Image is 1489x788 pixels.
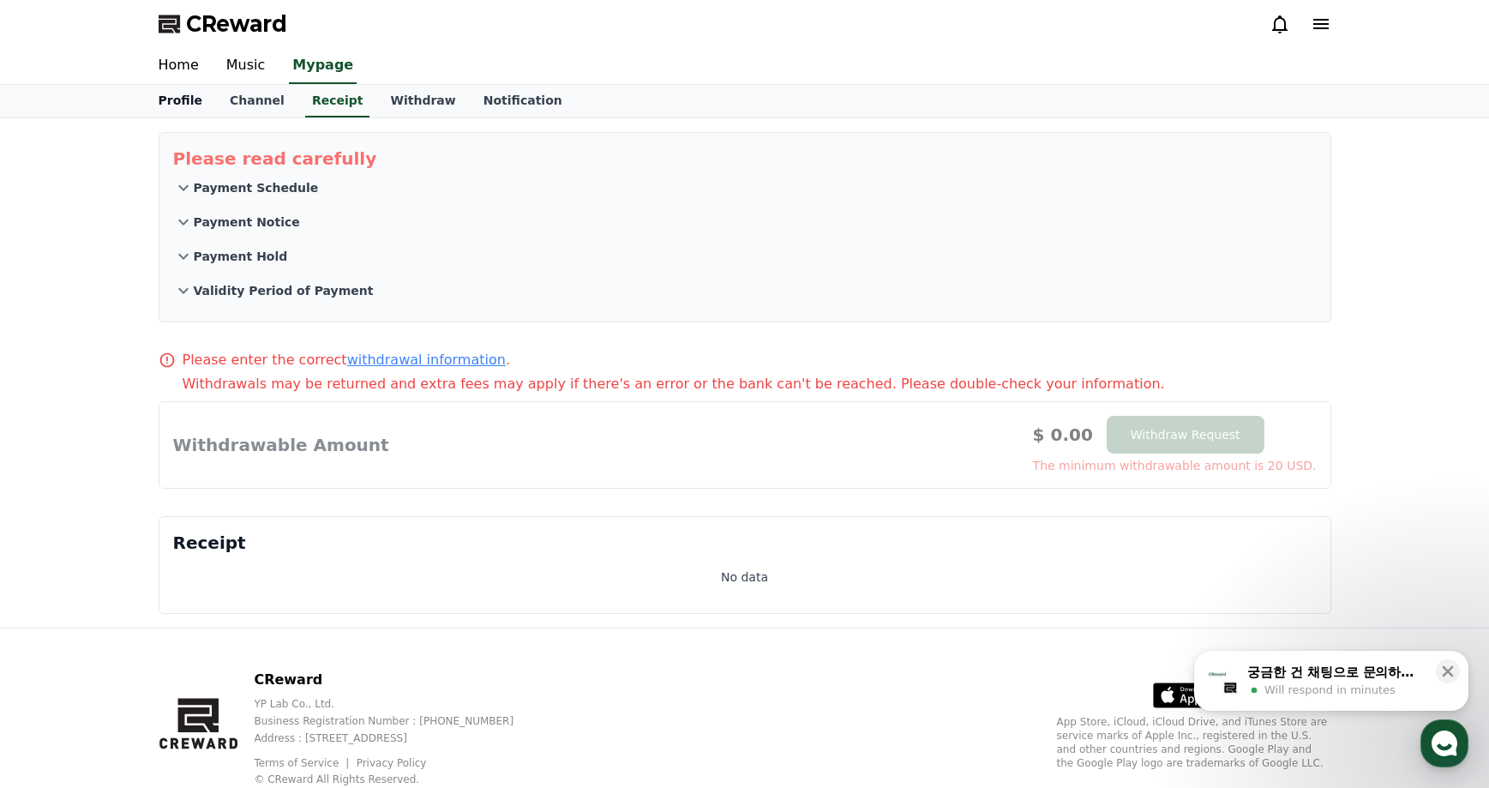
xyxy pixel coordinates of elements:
[347,352,506,368] a: withdrawal information
[194,179,319,196] p: Payment Schedule
[159,10,287,38] a: CReward
[213,48,279,84] a: Music
[254,731,541,745] p: Address : [STREET_ADDRESS]
[113,544,221,586] a: Messages
[173,171,1317,205] button: Payment Schedule
[357,757,427,769] a: Privacy Policy
[221,544,329,586] a: Settings
[173,147,1317,171] p: Please read carefully
[145,48,213,84] a: Home
[254,670,541,690] p: CReward
[216,85,298,117] a: Channel
[194,214,300,231] p: Payment Notice
[173,239,1317,274] button: Payment Hold
[254,569,296,583] span: Settings
[173,205,1317,239] button: Payment Notice
[721,568,768,586] p: No data
[183,350,510,370] p: Please enter the correct .
[376,85,469,117] a: Withdraw
[145,85,216,117] a: Profile
[173,531,1317,555] p: Receipt
[194,282,374,299] p: Validity Period of Payment
[142,570,193,584] span: Messages
[194,248,288,265] p: Payment Hold
[470,85,576,117] a: Notification
[254,714,541,728] p: Business Registration Number : [PHONE_NUMBER]
[183,374,1331,394] p: Withdrawals may be returned and extra fees may apply if there's an error or the bank can't be rea...
[254,697,541,711] p: YP Lab Co., Ltd.
[254,757,351,769] a: Terms of Service
[186,10,287,38] span: CReward
[173,274,1317,308] button: Validity Period of Payment
[5,544,113,586] a: Home
[1057,715,1331,770] p: App Store, iCloud, iCloud Drive, and iTunes Store are service marks of Apple Inc., registered in ...
[254,773,541,786] p: © CReward All Rights Reserved.
[305,85,370,117] a: Receipt
[289,48,357,84] a: Mypage
[44,569,74,583] span: Home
